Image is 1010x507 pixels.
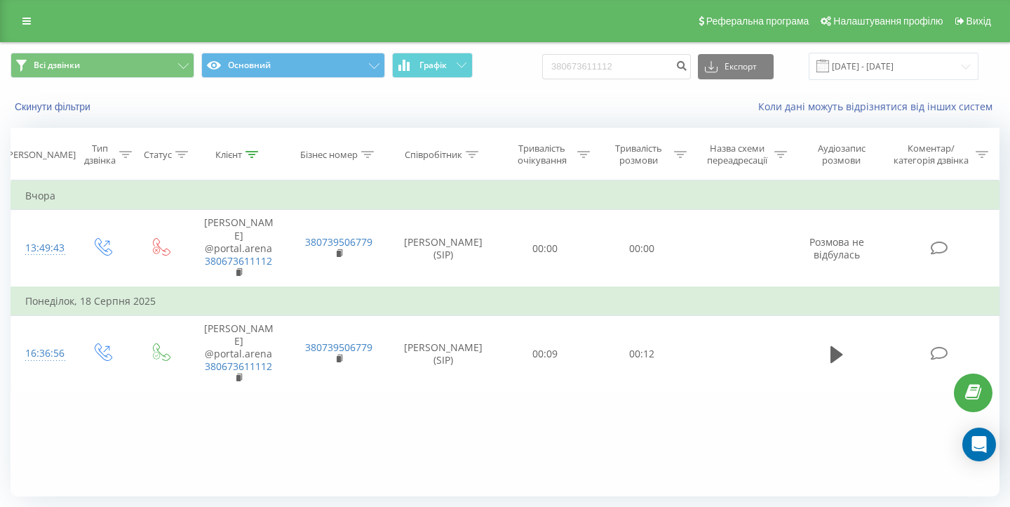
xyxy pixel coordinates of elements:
[84,143,116,166] div: Тип дзвінка
[703,143,771,166] div: Назва схеми переадресації
[803,143,880,166] div: Аудіозапис розмови
[5,149,76,161] div: [PERSON_NAME]
[144,149,172,161] div: Статус
[305,341,372,354] a: 380739506779
[205,360,272,373] a: 380673611112
[593,315,690,393] td: 00:12
[758,100,999,113] a: Коли дані можуть відрізнятися вiд інших систем
[542,54,691,79] input: Пошук за номером
[11,100,97,113] button: Скинути фільтри
[25,340,59,367] div: 16:36:56
[809,235,864,261] span: Розмова не відбулась
[392,53,473,78] button: Графік
[300,149,358,161] div: Бізнес номер
[706,15,809,27] span: Реферальна програма
[11,53,194,78] button: Всі дзвінки
[890,143,972,166] div: Коментар/категорія дзвінка
[205,254,272,268] a: 380673611112
[25,235,59,262] div: 13:49:43
[593,210,690,287] td: 00:00
[833,15,943,27] span: Налаштування профілю
[189,210,289,287] td: [PERSON_NAME] @portal.arena
[201,53,385,78] button: Основний
[698,54,774,79] button: Експорт
[215,149,242,161] div: Клієнт
[405,149,462,161] div: Співробітник
[189,315,289,393] td: [PERSON_NAME] @portal.arena
[497,315,594,393] td: 00:09
[34,60,80,71] span: Всі дзвінки
[305,235,372,249] a: 380739506779
[389,210,497,287] td: [PERSON_NAME] (SIP)
[606,143,671,166] div: Тривалість розмови
[389,315,497,393] td: [PERSON_NAME] (SIP)
[497,210,594,287] td: 00:00
[510,143,574,166] div: Тривалість очікування
[419,60,447,70] span: Графік
[11,182,999,210] td: Вчора
[11,287,999,315] td: Понеділок, 18 Серпня 2025
[962,428,996,461] div: Open Intercom Messenger
[967,15,991,27] span: Вихід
